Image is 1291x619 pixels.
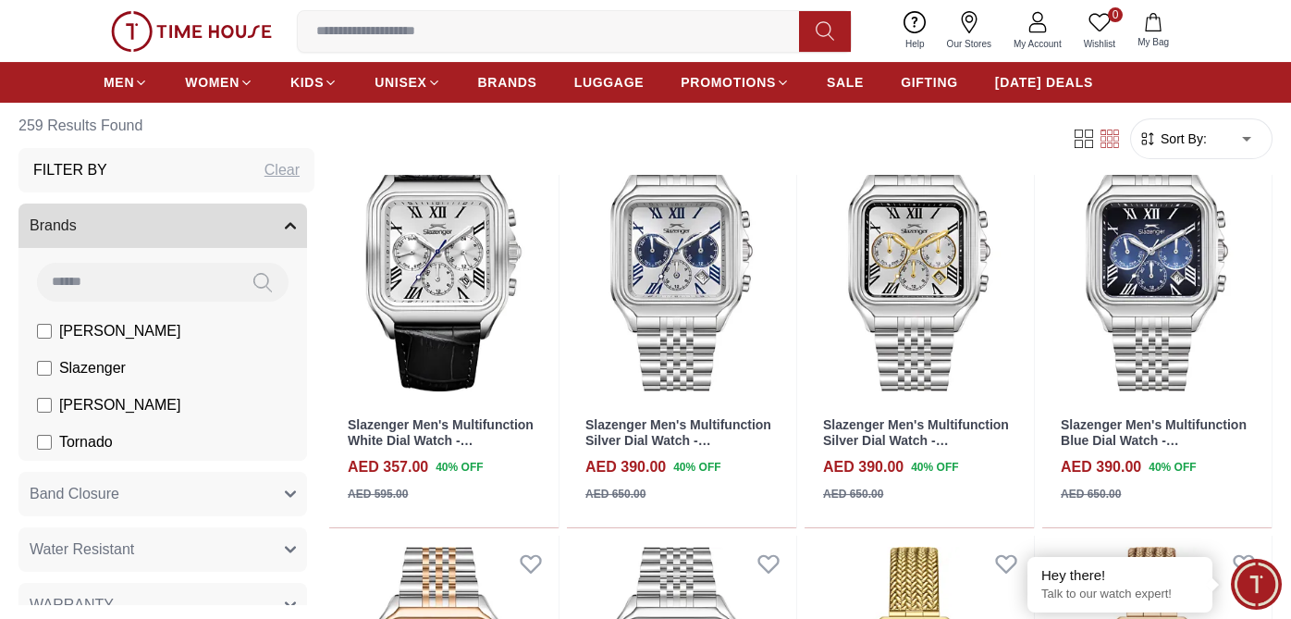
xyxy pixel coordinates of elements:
a: Slazenger Men's Multifunction White Dial Watch - SL.9.2548.2.01 [348,417,534,464]
span: [PERSON_NAME] [59,320,181,342]
span: PROMOTIONS [681,73,776,92]
div: Chat Widget [1231,559,1282,610]
a: SALE [827,66,864,99]
a: MEN [104,66,148,99]
img: Slazenger Men's Multifunction Blue Dial Watch - SL.9.2547.2.04 [1042,114,1272,402]
span: My Account [1006,37,1069,51]
p: Talk to our watch expert! [1041,587,1199,602]
a: GIFTING [901,66,958,99]
img: Slazenger Men's Multifunction Silver Dial Watch - SL.9.2547.2.05 [805,114,1034,402]
img: Slazenger Men's Multifunction White Dial Watch - SL.9.2548.2.01 [329,114,559,402]
span: MEN [104,73,134,92]
span: [DATE] DEALS [995,73,1093,92]
span: Wishlist [1076,37,1123,51]
a: Slazenger Men's Multifunction Silver Dial Watch - SL.9.2547.2.05 [823,417,1009,464]
span: Tornado [59,431,113,453]
a: Slazenger Men's Multifunction Blue Dial Watch - SL.9.2547.2.04 [1061,417,1247,464]
div: Hey there! [1041,566,1199,585]
a: Help [894,7,936,55]
span: UNISEX [375,73,426,92]
h4: AED 357.00 [348,456,428,478]
input: [PERSON_NAME] [37,398,52,413]
div: AED 650.00 [1061,486,1121,502]
h3: Filter By [33,159,107,181]
button: My Bag [1126,9,1180,53]
span: 40 % OFF [911,459,958,476]
span: My Bag [1130,35,1176,49]
img: Slazenger Men's Multifunction Silver Dial Watch - SL.9.2547.2.06 [567,114,796,402]
span: 0 [1108,7,1123,22]
span: 40 % OFF [1149,459,1196,476]
a: WOMEN [185,66,253,99]
div: AED 595.00 [348,486,408,502]
a: PROMOTIONS [681,66,790,99]
span: Band Closure [30,483,119,505]
span: Sort By: [1157,130,1207,148]
span: BRANDS [478,73,537,92]
div: AED 650.00 [823,486,883,502]
button: Brands [18,204,307,248]
div: Clear [264,159,300,181]
span: 40 % OFF [436,459,483,476]
h4: AED 390.00 [823,456,904,478]
span: WOMEN [185,73,240,92]
input: Slazenger [37,361,52,376]
span: KIDS [290,73,324,92]
span: WARRANTY [30,594,114,616]
button: Sort By: [1138,130,1207,148]
div: AED 650.00 [585,486,645,502]
h4: AED 390.00 [1061,456,1141,478]
input: Tornado [37,435,52,450]
button: Band Closure [18,472,307,516]
span: Brands [30,215,77,237]
a: 0Wishlist [1073,7,1126,55]
span: SALE [827,73,864,92]
a: [DATE] DEALS [995,66,1093,99]
span: Help [898,37,932,51]
a: Slazenger Men's Multifunction Silver Dial Watch - SL.9.2547.2.06 [585,417,771,464]
span: [PERSON_NAME] [59,394,181,416]
a: Our Stores [936,7,1002,55]
h6: 259 Results Found [18,104,314,148]
a: BRANDS [478,66,537,99]
span: 40 % OFF [673,459,720,476]
span: Slazenger [59,357,126,379]
a: LUGGAGE [574,66,645,99]
h4: AED 390.00 [585,456,666,478]
input: [PERSON_NAME] [37,324,52,339]
a: KIDS [290,66,338,99]
span: Our Stores [940,37,999,51]
span: LUGGAGE [574,73,645,92]
span: GIFTING [901,73,958,92]
button: Water Resistant [18,527,307,572]
img: ... [111,11,272,52]
a: UNISEX [375,66,440,99]
span: Water Resistant [30,539,134,561]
